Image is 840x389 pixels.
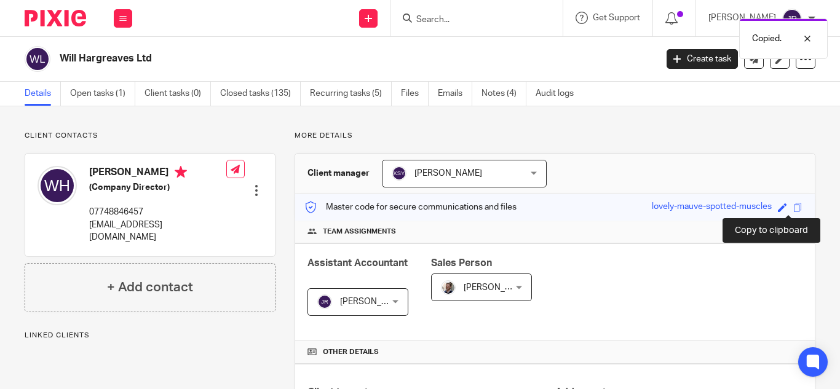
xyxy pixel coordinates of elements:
span: [PERSON_NAME] [464,283,531,292]
i: Primary [175,166,187,178]
p: Copied. [752,33,782,45]
p: 07748846457 [89,206,226,218]
p: Client contacts [25,131,275,141]
a: Audit logs [536,82,583,106]
p: Master code for secure communications and files [304,201,517,213]
div: lovely-mauve-spotted-muscles [652,200,772,214]
img: svg%3E [25,46,50,72]
img: svg%3E [317,294,332,309]
h2: Will Hargreaves Ltd [60,52,531,65]
h5: (Company Director) [89,181,226,194]
a: Client tasks (0) [145,82,211,106]
a: Emails [438,82,472,106]
a: Open tasks (1) [70,82,135,106]
img: svg%3E [392,166,406,181]
img: svg%3E [782,9,802,28]
a: Files [401,82,429,106]
span: [PERSON_NAME] [340,297,408,306]
a: Notes (4) [481,82,526,106]
p: Linked clients [25,331,275,340]
span: Other details [323,347,379,357]
h4: + Add contact [107,278,193,297]
a: Closed tasks (135) [220,82,301,106]
h4: [PERSON_NAME] [89,166,226,181]
span: [PERSON_NAME] [414,169,482,178]
span: Assistant Accountant [307,258,408,268]
img: Pixie [25,10,86,26]
img: svg%3E [38,166,77,205]
h3: Client manager [307,167,370,179]
span: Team assignments [323,227,396,237]
a: Details [25,82,61,106]
p: [EMAIL_ADDRESS][DOMAIN_NAME] [89,219,226,244]
span: Sales Person [431,258,492,268]
a: Create task [667,49,738,69]
a: Recurring tasks (5) [310,82,392,106]
img: Matt%20Circle.png [441,280,456,295]
p: More details [295,131,815,141]
input: Search [415,15,526,26]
